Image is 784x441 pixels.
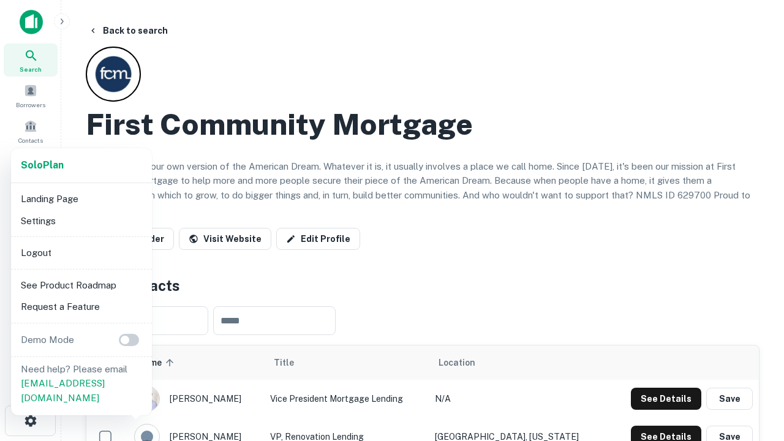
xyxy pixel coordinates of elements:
a: [EMAIL_ADDRESS][DOMAIN_NAME] [21,378,105,403]
iframe: Chat Widget [723,304,784,363]
li: Logout [16,242,147,264]
a: SoloPlan [21,158,64,173]
p: Need help? Please email [21,362,142,405]
li: Settings [16,210,147,232]
strong: Solo Plan [21,159,64,171]
p: Demo Mode [16,333,79,347]
li: Landing Page [16,188,147,210]
li: See Product Roadmap [16,274,147,296]
li: Request a Feature [16,296,147,318]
